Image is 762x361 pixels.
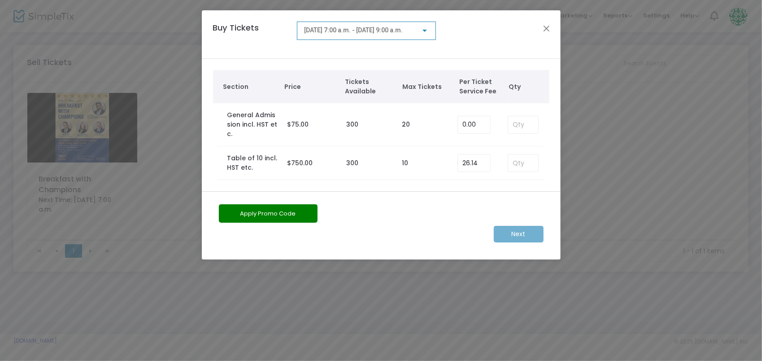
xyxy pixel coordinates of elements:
[346,120,358,129] label: 300
[227,110,278,139] label: General Admission incl. HST etc.
[209,22,293,47] h4: Buy Tickets
[223,82,276,92] span: Section
[458,154,490,172] input: Enter Service Fee
[402,158,408,168] label: 10
[402,120,410,129] label: 20
[508,116,538,133] input: Qty
[509,82,545,92] span: Qty
[460,77,505,96] span: Per Ticket Service Fee
[345,77,394,96] span: Tickets Available
[458,116,490,133] input: Enter Service Fee
[346,158,358,168] label: 300
[287,120,309,129] span: $75.00
[287,158,313,167] span: $750.00
[227,154,278,172] label: Table of 10 incl. HST etc.
[540,22,552,34] button: Close
[304,26,403,34] span: [DATE] 7:00 a.m. - [DATE] 9:00 a.m.
[402,82,451,92] span: Max Tickets
[285,82,336,92] span: Price
[508,154,538,172] input: Qty
[219,204,318,223] button: Apply Promo Code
